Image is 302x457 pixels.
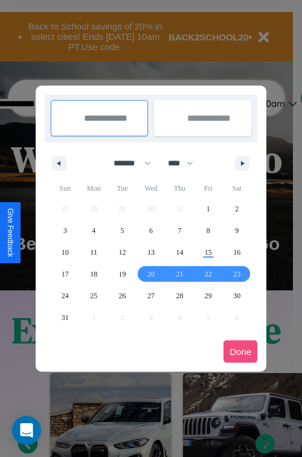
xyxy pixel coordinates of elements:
[147,263,155,285] span: 20
[149,220,153,241] span: 6
[165,263,194,285] button: 21
[205,285,212,307] span: 29
[137,179,165,198] span: Wed
[194,285,222,307] button: 29
[79,179,108,198] span: Mon
[51,263,79,285] button: 17
[194,198,222,220] button: 1
[119,285,126,307] span: 26
[12,416,41,445] div: Open Intercom Messenger
[223,220,251,241] button: 9
[119,263,126,285] span: 19
[176,285,183,307] span: 28
[194,263,222,285] button: 22
[205,241,212,263] span: 15
[176,263,183,285] span: 21
[223,241,251,263] button: 16
[51,179,79,198] span: Sun
[62,263,69,285] span: 17
[223,179,251,198] span: Sat
[137,285,165,307] button: 27
[6,208,14,257] div: Give Feedback
[90,263,97,285] span: 18
[62,285,69,307] span: 24
[223,198,251,220] button: 2
[51,220,79,241] button: 3
[223,340,257,363] button: Done
[119,241,126,263] span: 12
[108,220,137,241] button: 5
[137,241,165,263] button: 13
[90,285,97,307] span: 25
[108,285,137,307] button: 26
[233,263,240,285] span: 23
[79,220,108,241] button: 4
[207,220,210,241] span: 8
[121,220,124,241] span: 5
[108,263,137,285] button: 19
[147,241,155,263] span: 13
[51,307,79,328] button: 31
[79,285,108,307] button: 25
[165,179,194,198] span: Thu
[90,241,97,263] span: 11
[108,179,137,198] span: Tue
[147,285,155,307] span: 27
[233,285,240,307] span: 30
[235,198,239,220] span: 2
[235,220,239,241] span: 9
[205,263,212,285] span: 22
[207,198,210,220] span: 1
[51,285,79,307] button: 24
[79,241,108,263] button: 11
[137,263,165,285] button: 20
[176,241,183,263] span: 14
[137,220,165,241] button: 6
[194,179,222,198] span: Fri
[165,220,194,241] button: 7
[62,241,69,263] span: 10
[63,220,67,241] span: 3
[233,241,240,263] span: 16
[165,285,194,307] button: 28
[223,263,251,285] button: 23
[92,220,95,241] span: 4
[79,263,108,285] button: 18
[223,285,251,307] button: 30
[62,307,69,328] span: 31
[51,241,79,263] button: 10
[178,220,181,241] span: 7
[108,241,137,263] button: 12
[165,241,194,263] button: 14
[194,220,222,241] button: 8
[194,241,222,263] button: 15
